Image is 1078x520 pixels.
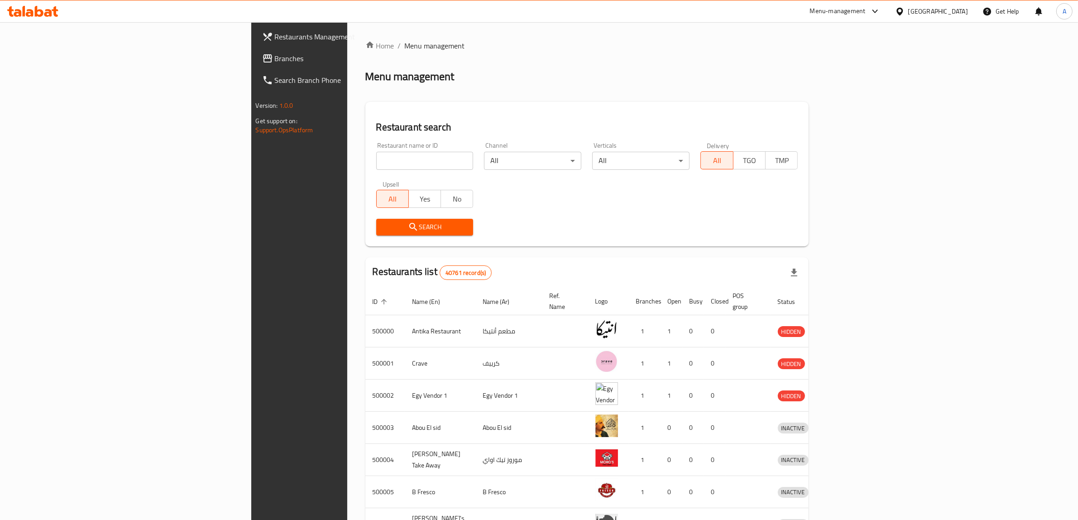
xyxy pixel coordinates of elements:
td: B Fresco [405,476,476,508]
span: Menu management [405,40,465,51]
td: 0 [682,315,704,347]
td: 1 [629,315,661,347]
span: Search Branch Phone [275,75,424,86]
span: INACTIVE [778,487,809,497]
button: TGO [733,151,766,169]
td: 0 [704,412,726,444]
span: Version: [256,100,278,111]
span: Restaurants Management [275,31,424,42]
th: Busy [682,288,704,315]
h2: Menu management [365,69,455,84]
td: Antika Restaurant [405,315,476,347]
label: Upsell [383,181,399,187]
div: INACTIVE [778,455,809,466]
div: [GEOGRAPHIC_DATA] [908,6,968,16]
div: All [592,152,690,170]
div: All [484,152,581,170]
span: Ref. Name [550,290,577,312]
div: HIDDEN [778,390,805,401]
button: Yes [408,190,441,208]
span: Name (Ar) [483,296,522,307]
span: Status [778,296,807,307]
td: 1 [629,380,661,412]
td: 1 [629,347,661,380]
span: A [1063,6,1066,16]
span: TGO [737,154,762,167]
td: Abou El sid [405,412,476,444]
span: All [380,193,405,206]
button: TMP [765,151,798,169]
a: Branches [255,48,431,69]
a: Support.OpsPlatform [256,124,313,136]
td: موروز تيك اواي [476,444,542,476]
td: كرييف [476,347,542,380]
td: Egy Vendor 1 [405,380,476,412]
td: Egy Vendor 1 [476,380,542,412]
td: 0 [704,315,726,347]
td: 0 [682,476,704,508]
span: No [445,193,470,206]
td: 1 [661,380,682,412]
span: Search [383,221,466,233]
td: 1 [661,347,682,380]
td: 0 [682,412,704,444]
span: Branches [275,53,424,64]
th: Closed [704,288,726,315]
span: Yes [412,193,437,206]
div: Export file [783,262,805,284]
td: 1 [629,444,661,476]
span: Get support on: [256,115,297,127]
button: Search [376,219,474,236]
img: Egy Vendor 1 [595,382,618,405]
td: 0 [704,476,726,508]
td: مطعم أنتيكا [476,315,542,347]
td: Abou El sid [476,412,542,444]
span: 40761 record(s) [440,269,491,277]
div: INACTIVE [778,423,809,433]
span: All [704,154,729,167]
span: TMP [769,154,794,167]
td: B Fresco [476,476,542,508]
img: Abou El sid [595,414,618,437]
span: HIDDEN [778,391,805,401]
span: POS group [733,290,760,312]
td: 0 [682,347,704,380]
td: 0 [661,412,682,444]
a: Restaurants Management [255,26,431,48]
img: Antika Restaurant [595,318,618,341]
td: 0 [682,380,704,412]
button: No [441,190,473,208]
td: 0 [704,347,726,380]
span: HIDDEN [778,327,805,337]
button: All [700,151,733,169]
th: Open [661,288,682,315]
a: Search Branch Phone [255,69,431,91]
td: Crave [405,347,476,380]
img: B Fresco [595,479,618,501]
td: 1 [629,412,661,444]
th: Branches [629,288,661,315]
label: Delivery [707,142,729,149]
div: Total records count [440,265,492,280]
td: 0 [661,444,682,476]
td: 1 [629,476,661,508]
img: Crave [595,350,618,373]
th: Logo [588,288,629,315]
nav: breadcrumb [365,40,809,51]
span: Name (En) [412,296,452,307]
td: 0 [704,380,726,412]
span: HIDDEN [778,359,805,369]
h2: Restaurant search [376,120,798,134]
div: Menu-management [810,6,866,17]
img: Moro's Take Away [595,447,618,469]
span: ID [373,296,390,307]
td: 0 [682,444,704,476]
button: All [376,190,409,208]
td: [PERSON_NAME] Take Away [405,444,476,476]
td: 0 [661,476,682,508]
input: Search for restaurant name or ID.. [376,152,474,170]
span: INACTIVE [778,423,809,433]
